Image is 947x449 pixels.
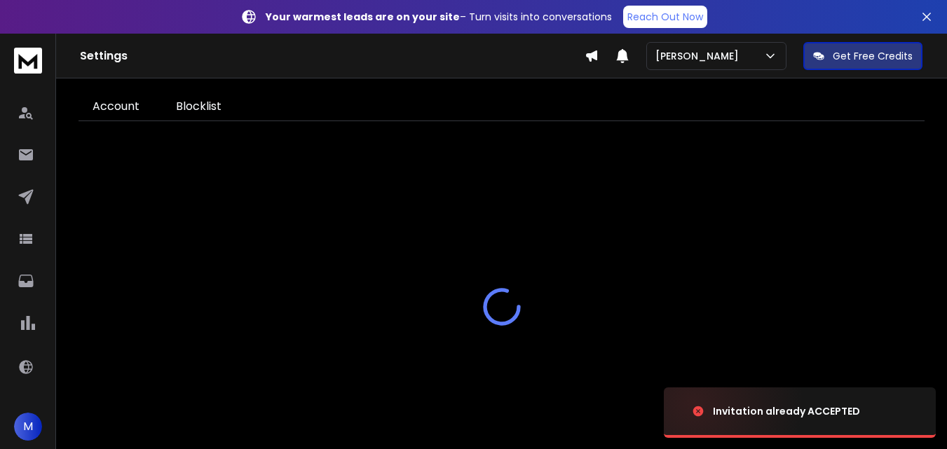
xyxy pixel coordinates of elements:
h1: Settings [80,48,585,64]
a: Reach Out Now [623,6,707,28]
div: Invitation already ACCEPTED [713,404,860,418]
p: – Turn visits into conversations [266,10,612,24]
a: Account [79,92,154,120]
p: [PERSON_NAME] [655,49,744,63]
a: Blocklist [162,92,236,120]
button: M [14,413,42,441]
p: Get Free Credits [833,49,913,63]
p: Reach Out Now [627,10,703,24]
img: logo [14,48,42,74]
img: image [664,373,804,449]
strong: Your warmest leads are on your site [266,10,460,24]
button: Get Free Credits [803,42,922,70]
